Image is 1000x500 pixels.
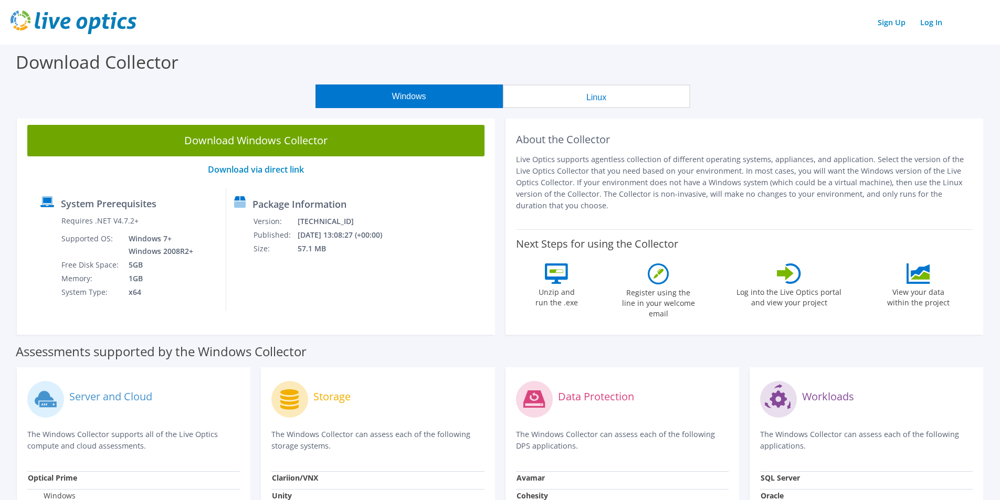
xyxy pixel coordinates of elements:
td: 57.1 MB [297,242,396,256]
p: The Windows Collector can assess each of the following applications. [760,429,973,452]
a: Log In [915,15,948,30]
td: 1GB [121,272,195,285]
h2: About the Collector [516,133,973,146]
td: [DATE] 13:08:27 (+00:00) [297,228,396,242]
td: Version: [253,215,297,228]
strong: SQL Server [761,473,800,483]
td: Free Disk Space: [61,258,121,272]
td: Memory: [61,272,121,285]
label: Unzip and run the .exe [532,284,581,308]
label: Package Information [252,199,346,209]
label: System Prerequisites [61,198,156,209]
p: Live Optics supports agentless collection of different operating systems, appliances, and applica... [516,154,973,211]
strong: Clariion/VNX [272,473,318,483]
label: Data Protection [558,391,634,402]
label: Assessments supported by the Windows Collector [16,346,307,357]
label: Requires .NET V4.7.2+ [61,216,139,226]
label: View your data within the project [880,284,956,308]
p: The Windows Collector supports all of the Live Optics compute and cloud assessments. [27,429,240,452]
label: Next Steps for using the Collector [516,238,678,250]
td: Supported OS: [61,232,121,258]
td: x64 [121,285,195,299]
td: Published: [253,228,297,242]
a: Download Windows Collector [27,125,485,156]
img: live_optics_svg.svg [10,10,136,34]
label: Workloads [802,391,854,402]
td: Size: [253,242,297,256]
td: System Type: [61,285,121,299]
label: Server and Cloud [69,391,152,402]
td: 5GB [121,258,195,272]
button: Linux [503,84,690,108]
strong: Optical Prime [28,473,77,483]
p: The Windows Collector can assess each of the following storage systems. [271,429,484,452]
label: Register using the line in your welcome email [619,284,698,319]
a: Sign Up [872,15,911,30]
label: Log into the Live Optics portal and view your project [736,284,842,308]
td: [TECHNICAL_ID] [297,215,396,228]
p: The Windows Collector can assess each of the following DPS applications. [516,429,729,452]
label: Download Collector [16,50,178,74]
label: Storage [313,391,351,402]
strong: Avamar [517,473,545,483]
button: Windows [315,84,503,108]
td: Windows 7+ Windows 2008R2+ [121,232,195,258]
a: Download via direct link [208,164,304,175]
